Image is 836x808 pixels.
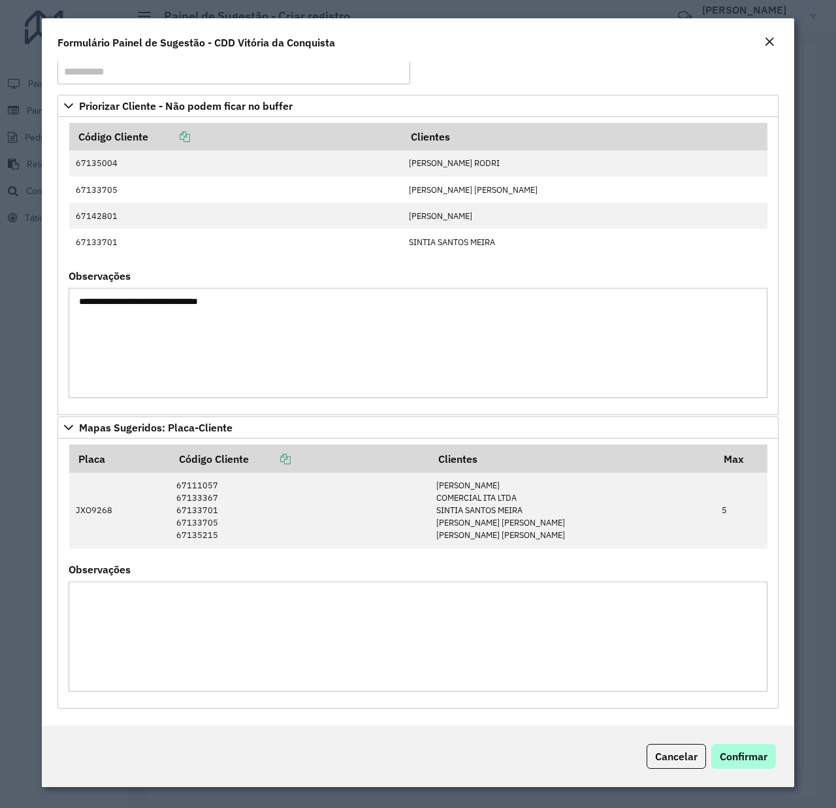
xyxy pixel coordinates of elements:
[69,150,402,177] td: 67135004
[715,445,767,472] th: Max
[69,123,402,150] th: Código Cliente
[760,34,779,51] button: Close
[170,445,430,472] th: Código Cliente
[711,744,776,769] button: Confirmar
[57,439,779,708] div: Mapas Sugeridos: Placa-Cliente
[430,473,715,548] td: [PERSON_NAME] COMERCIAL ITA LTDA SINTIA SANTOS MEIRA [PERSON_NAME] [PERSON_NAME] [PERSON_NAME] [P...
[79,101,293,111] span: Priorizar Cliente - Não podem ficar no buffer
[430,445,715,472] th: Clientes
[69,473,170,548] td: JXO9268
[57,35,335,50] h4: Formulário Painel de Sugestão - CDD Vitória da Conquista
[402,123,767,150] th: Clientes
[69,268,131,284] label: Observações
[170,473,430,548] td: 67111057 67133367 67133701 67133705 67135215
[69,177,402,203] td: 67133705
[715,473,767,548] td: 5
[402,177,767,203] td: [PERSON_NAME] [PERSON_NAME]
[57,117,779,415] div: Priorizar Cliente - Não podem ficar no buffer
[57,95,779,117] a: Priorizar Cliente - Não podem ficar no buffer
[148,130,190,143] a: Copiar
[69,229,402,255] td: 67133701
[720,750,767,763] span: Confirmar
[69,445,170,472] th: Placa
[69,203,402,229] td: 67142801
[655,750,698,763] span: Cancelar
[79,422,233,433] span: Mapas Sugeridos: Placa-Cliente
[402,229,767,255] td: SINTIA SANTOS MEIRA
[249,452,291,465] a: Copiar
[69,562,131,577] label: Observações
[647,744,706,769] button: Cancelar
[57,416,779,439] a: Mapas Sugeridos: Placa-Cliente
[402,150,767,177] td: [PERSON_NAME] RODRI
[764,37,775,47] em: Fechar
[402,203,767,229] td: [PERSON_NAME]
